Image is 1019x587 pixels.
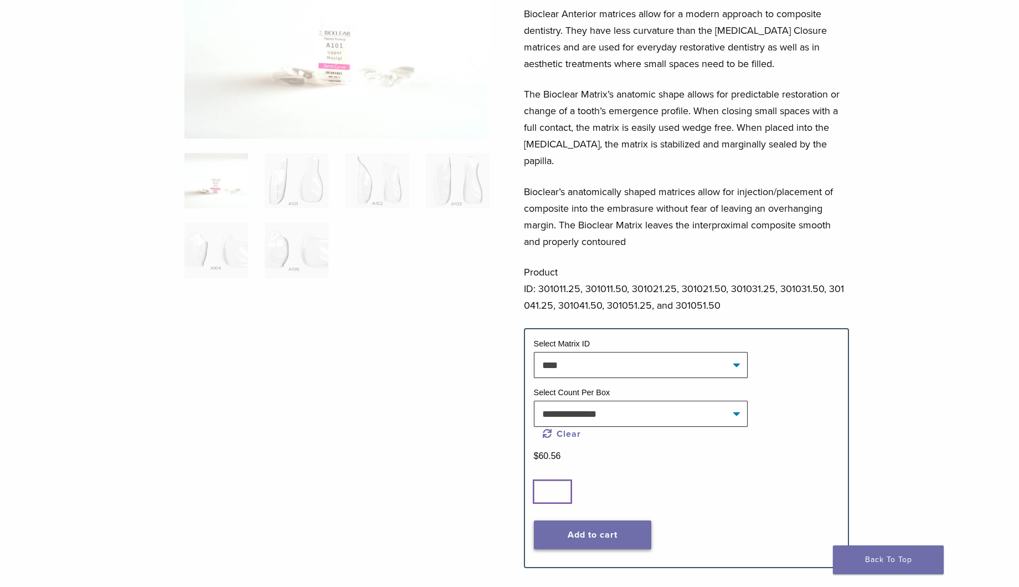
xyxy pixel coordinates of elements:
img: Original Anterior Matrix - A Series - Image 3 [345,153,409,208]
img: Anterior-Original-A-Series-Matrices-324x324.jpg [184,153,248,208]
p: Product ID: 301011.25, 301011.50, 301021.25, 301021.50, 301031.25, 301031.50, 301041.25, 301041.5... [524,264,850,314]
bdi: 60.56 [534,451,561,461]
p: Bioclear’s anatomically shaped matrices allow for injection/placement of composite into the embra... [524,183,850,250]
img: Original Anterior Matrix - A Series - Image 2 [265,153,328,208]
p: Bioclear Anterior matrices allow for a modern approach to composite dentistry. They have less cur... [524,6,850,72]
a: Clear [543,428,581,440]
label: Select Count Per Box [534,388,610,397]
button: Add to cart [534,520,651,549]
img: Original Anterior Matrix - A Series - Image 4 [426,153,490,208]
label: Select Matrix ID [534,339,590,348]
span: $ [534,451,539,461]
img: Original Anterior Matrix - A Series - Image 6 [265,223,328,278]
p: The Bioclear Matrix’s anatomic shape allows for predictable restoration or change of a tooth’s em... [524,86,850,169]
a: Back To Top [833,545,944,574]
img: Original Anterior Matrix - A Series - Image 5 [184,223,248,278]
